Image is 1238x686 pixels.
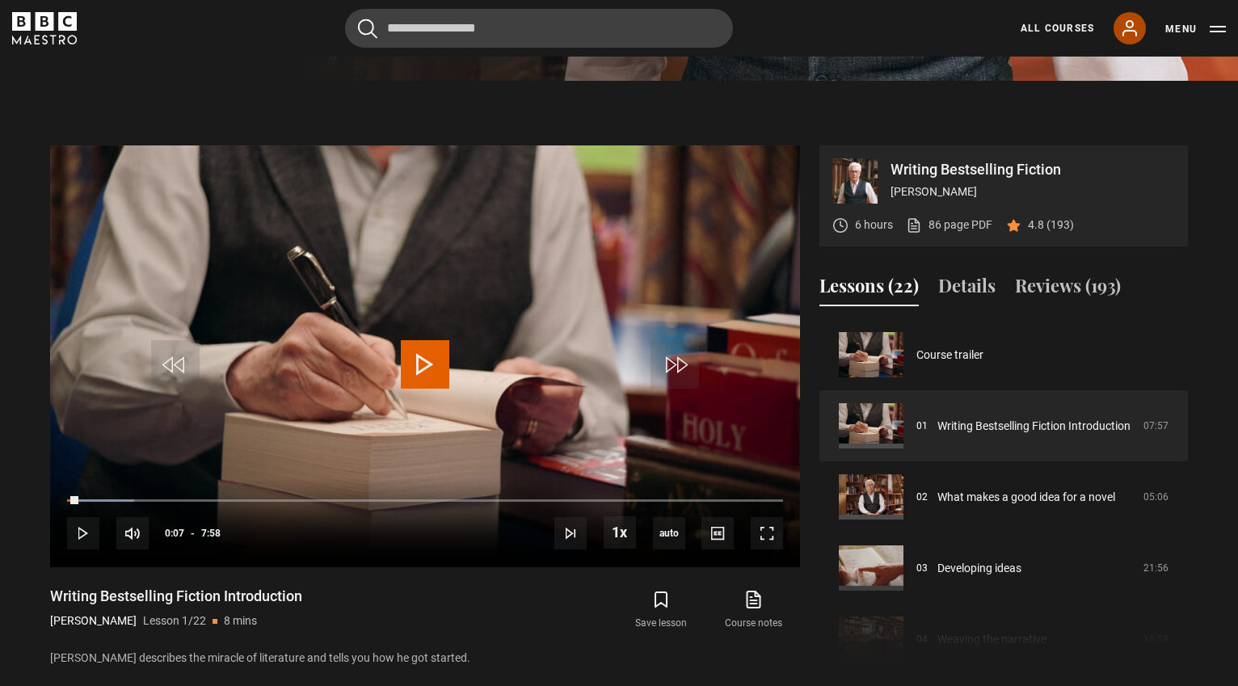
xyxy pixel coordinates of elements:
[937,418,1131,435] a: Writing Bestselling Fiction Introduction
[224,612,257,629] p: 8 mins
[345,9,733,48] input: Search
[937,560,1021,577] a: Developing ideas
[1028,217,1074,234] p: 4.8 (193)
[50,145,800,567] video-js: Video Player
[751,517,783,549] button: Fullscreen
[1165,21,1226,37] button: Toggle navigation
[891,162,1175,177] p: Writing Bestselling Fiction
[165,519,184,548] span: 0:07
[50,612,137,629] p: [PERSON_NAME]
[358,19,377,39] button: Submit the search query
[916,347,983,364] a: Course trailer
[12,12,77,44] svg: BBC Maestro
[653,517,685,549] span: auto
[819,272,919,306] button: Lessons (22)
[708,587,800,633] a: Course notes
[906,217,992,234] a: 86 page PDF
[1021,21,1094,36] a: All Courses
[554,517,587,549] button: Next Lesson
[891,183,1175,200] p: [PERSON_NAME]
[937,489,1115,506] a: What makes a good idea for a novel
[143,612,206,629] p: Lesson 1/22
[701,517,734,549] button: Captions
[604,516,636,549] button: Playback Rate
[67,517,99,549] button: Play
[191,528,195,539] span: -
[1015,272,1121,306] button: Reviews (193)
[67,499,783,503] div: Progress Bar
[855,217,893,234] p: 6 hours
[938,272,996,306] button: Details
[50,587,302,606] h1: Writing Bestselling Fiction Introduction
[201,519,221,548] span: 7:58
[116,517,149,549] button: Mute
[615,587,707,633] button: Save lesson
[653,517,685,549] div: Current quality: 360p
[50,650,800,667] p: [PERSON_NAME] describes the miracle of literature and tells you how he got started.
